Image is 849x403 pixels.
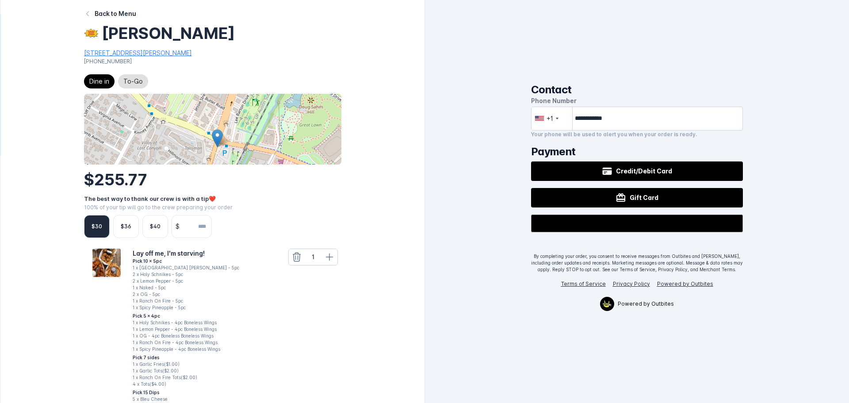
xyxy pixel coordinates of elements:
[162,368,179,373] span: ($2.00)
[84,170,147,189] span: $255.77
[123,76,143,87] span: To-Go
[133,271,239,278] div: 2 x Holy Schnikes - 5pc
[603,300,612,307] img: Outbites
[133,298,239,304] div: 1 x Ranch On Fire - 5pc
[531,161,743,181] button: Credit/Debit Card
[150,223,161,230] div: $40
[133,265,239,271] div: 1 x [GEOGRAPHIC_DATA] [PERSON_NAME] - 5pc
[133,313,239,319] div: Pick 5 x 4pc
[84,58,342,65] div: [PHONE_NUMBER]
[133,333,239,339] div: 1 x OG - 4pc Boneless Boneless Wings
[133,284,239,291] div: 1 x Naked - 5pc
[92,249,121,277] img: Catalog Item
[89,76,109,87] span: Dine in
[616,166,672,176] span: Credit/Debit Card
[531,146,743,158] h2: Payment
[133,326,239,333] div: 1 x Lemon Pepper - 4pc Boneless Wings
[84,73,148,90] mat-chip-listbox: Fulfillment
[531,84,743,96] h2: Contact
[133,304,239,311] div: 1 x Spicy Pineapple - 5pc
[133,319,239,326] div: 1 x Holy Schnikes - 4pc Boneless Wings
[149,381,166,387] span: ($4.00)
[181,375,197,380] span: ($2.00)
[212,129,223,147] img: Marker
[95,9,136,18] div: Back to Menu
[84,203,342,211] div: 100% of your tip will go to the crew preparing your order
[547,114,553,123] div: +1
[133,368,239,374] div: 1 x Garlic Tots
[305,252,321,261] div: 1
[133,374,239,381] div: 1 x Ranch On Fire Tots
[630,193,658,202] span: Gift Card
[133,389,239,396] div: Pick 15 Dips
[84,195,342,203] div: The best way to thank our crew is with a tip
[133,346,239,353] div: 1 x Spicy Pineapple - 4pc Boneless Wings
[164,361,180,367] span: ($1.00)
[133,278,239,284] div: 2 x Lemon Pepper - 5pc
[209,195,216,202] span: ❤️
[172,222,183,231] span: $
[133,396,239,403] div: 5 x Bleu Cheese
[84,48,342,58] div: [STREET_ADDRESS][PERSON_NAME]
[92,223,102,230] div: $30
[613,280,650,287] a: Privacy Policy
[84,26,98,40] img: 8170d3b5-5c35-473b-97fc-ee8350fc1c6f.jpg
[102,25,235,41] div: [PERSON_NAME]
[133,381,239,388] div: 4 x Tots
[133,361,239,368] div: 1 x Garlic Fries
[133,354,239,361] div: Pick 7 sides
[618,300,674,308] span: Powered by Outbites
[531,130,743,138] div: Your phone will be used to alert you when your order is ready.
[531,215,743,232] button: Buy with GPay
[133,258,239,265] div: Pick 10 x 5pc
[657,280,713,287] a: Powered by Outbites
[561,280,606,287] a: Terms of Service
[531,188,743,207] button: Gift Card
[133,291,239,298] div: 2 x OG - 5pc
[595,295,679,313] a: OutbitesPowered by Outbites
[121,223,131,230] div: $36
[133,339,239,346] div: 1 x Ranch On Fire - 4pc Boneless Wings
[531,253,743,273] div: By completing your order, you consent to receive messages from Outbites and [PERSON_NAME], includ...
[133,249,239,258] div: Lay off me, I'm starving!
